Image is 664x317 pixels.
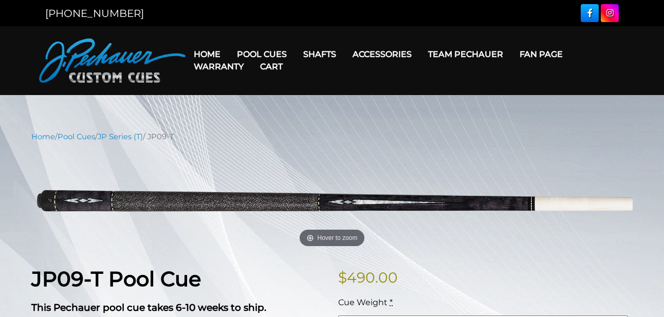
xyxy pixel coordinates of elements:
[39,39,186,83] img: Pechauer Custom Cues
[186,53,252,80] a: Warranty
[98,132,143,141] a: JP Series (T)
[186,41,229,67] a: Home
[295,41,344,67] a: Shafts
[31,131,633,142] nav: Breadcrumb
[31,132,55,141] a: Home
[229,41,295,67] a: Pool Cues
[31,302,266,313] strong: This Pechauer pool cue takes 6-10 weeks to ship.
[338,269,398,286] bdi: 490.00
[45,7,144,20] a: [PHONE_NUMBER]
[31,150,633,250] a: Hover to zoom
[252,53,291,80] a: Cart
[58,132,95,141] a: Pool Cues
[420,41,511,67] a: Team Pechauer
[338,269,347,286] span: $
[31,150,633,250] img: jp09-T.png
[31,266,201,291] strong: JP09-T Pool Cue
[390,297,393,307] abbr: required
[344,41,420,67] a: Accessories
[338,297,388,307] span: Cue Weight
[511,41,571,67] a: Fan Page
